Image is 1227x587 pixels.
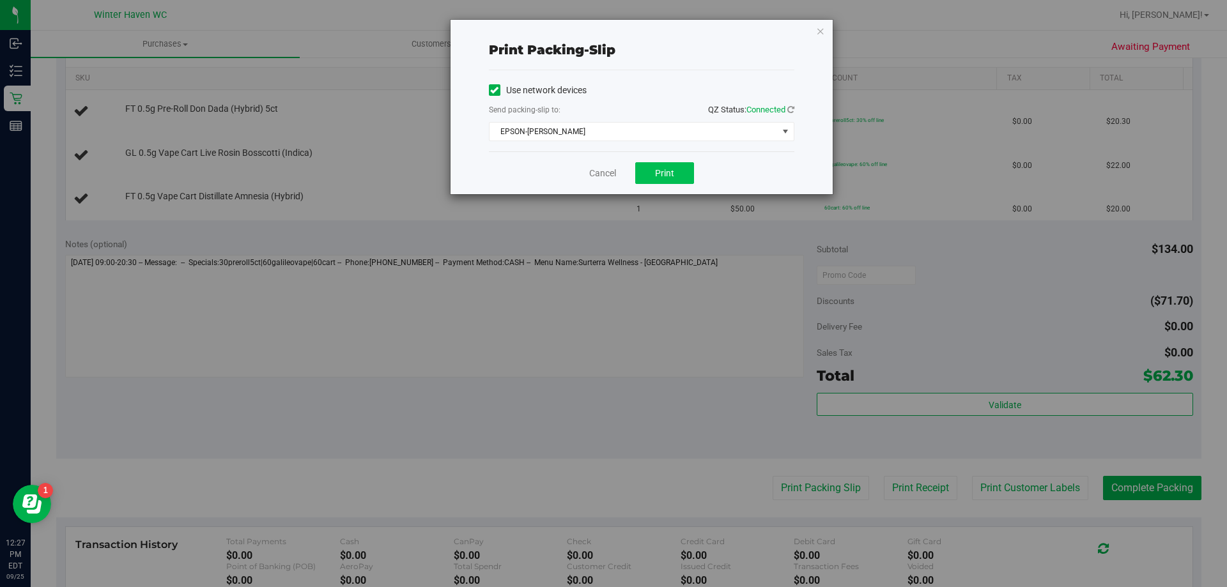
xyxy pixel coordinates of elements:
[38,483,53,498] iframe: Resource center unread badge
[746,105,785,114] span: Connected
[589,167,616,180] a: Cancel
[490,123,778,141] span: EPSON-[PERSON_NAME]
[489,84,587,97] label: Use network devices
[655,168,674,178] span: Print
[489,42,615,57] span: Print packing-slip
[777,123,793,141] span: select
[489,104,560,116] label: Send packing-slip to:
[708,105,794,114] span: QZ Status:
[13,485,51,523] iframe: Resource center
[635,162,694,184] button: Print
